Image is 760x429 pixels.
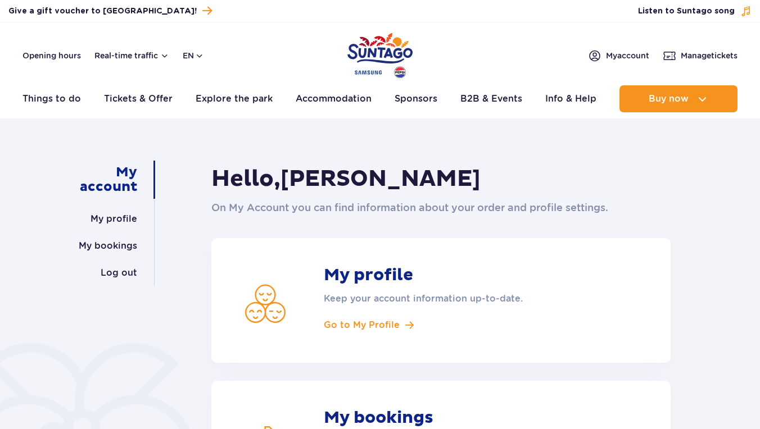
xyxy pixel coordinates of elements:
[588,49,649,62] a: Myaccount
[94,51,169,60] button: Real-time traffic
[91,206,137,232] a: My profile
[296,85,372,112] a: Accommodation
[545,85,596,112] a: Info & Help
[79,232,137,259] a: My bookings
[101,259,137,286] a: Log out
[619,85,738,112] button: Buy now
[395,85,437,112] a: Sponsors
[460,85,522,112] a: B2B & Events
[8,3,212,19] a: Give a gift voucher to [GEOGRAPHIC_DATA]!
[8,6,197,17] span: Give a gift voucher to [GEOGRAPHIC_DATA]!
[22,50,81,61] a: Opening hours
[606,50,649,61] span: My account
[22,85,81,112] a: Things to do
[663,49,738,62] a: Managetickets
[324,319,588,331] a: Go to My Profile
[638,6,735,17] span: Listen to Suntago song
[324,319,400,331] span: Go to My Profile
[649,94,689,104] span: Buy now
[211,200,671,216] p: On My Account you can find information about your order and profile settings.
[104,85,173,112] a: Tickets & Offer
[64,161,137,199] a: My account
[681,50,738,61] span: Manage tickets
[281,165,481,193] span: [PERSON_NAME]
[183,50,204,61] button: en
[324,292,588,305] p: Keep your account information up-to-date.
[211,165,671,193] h1: Hello,
[638,6,752,17] button: Listen to Suntago song
[324,408,588,428] strong: My bookings
[196,85,273,112] a: Explore the park
[347,28,413,80] a: Park of Poland
[324,265,588,285] strong: My profile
